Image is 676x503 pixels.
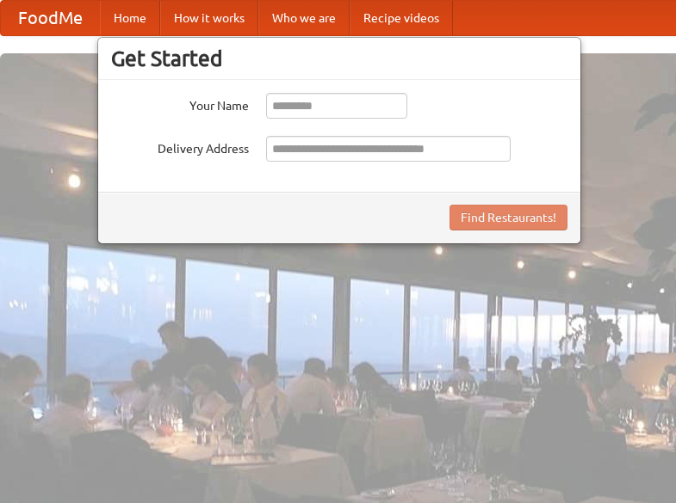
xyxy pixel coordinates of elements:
[111,46,567,71] h3: Get Started
[258,1,350,35] a: Who we are
[111,93,249,114] label: Your Name
[1,1,100,35] a: FoodMe
[350,1,453,35] a: Recipe videos
[111,136,249,157] label: Delivery Address
[450,205,567,230] button: Find Restaurants!
[160,1,258,35] a: How it works
[100,1,160,35] a: Home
